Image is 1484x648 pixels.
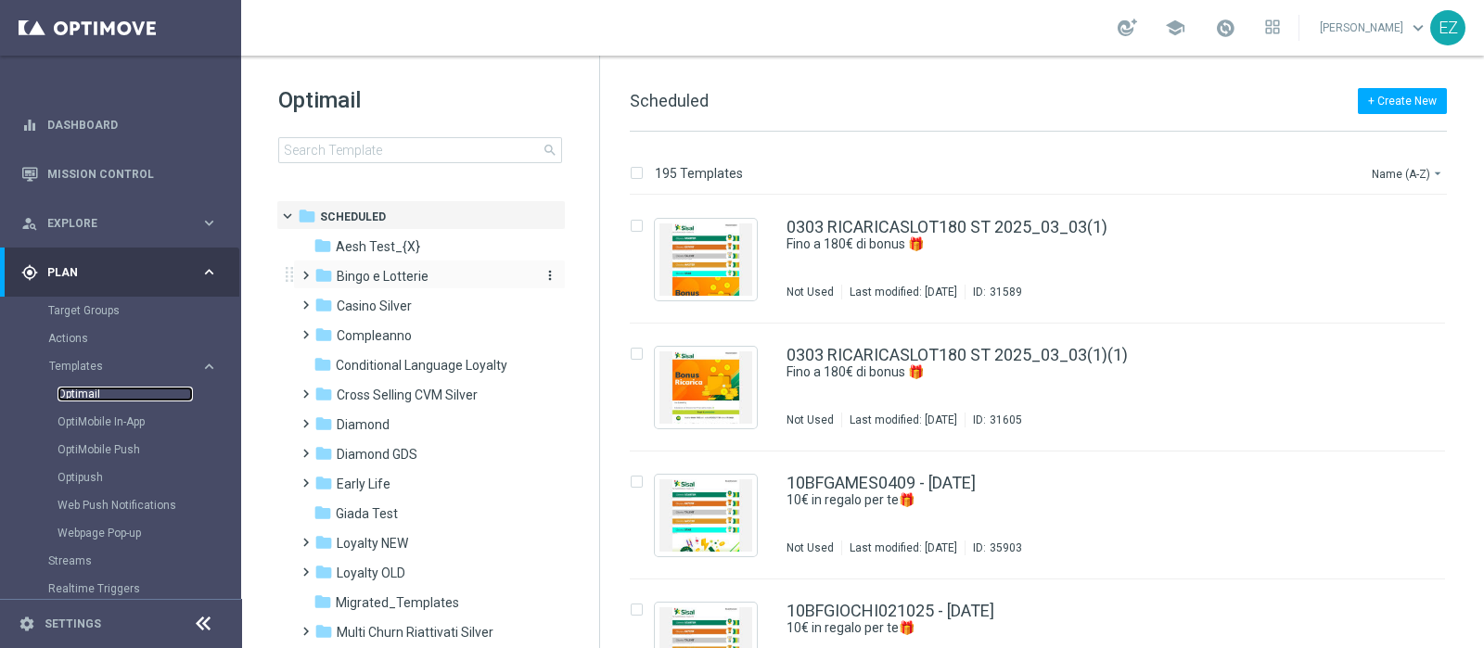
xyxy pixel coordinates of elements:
span: Migrated_Templates [336,594,459,611]
div: Not Used [787,540,834,555]
button: person_search Explore keyboard_arrow_right [20,216,219,231]
a: 10€ in regalo per te🎁 [787,491,1324,509]
div: 31605 [990,413,1022,427]
i: arrow_drop_down [1430,166,1445,181]
a: 0303 RICARICASLOT180 ST 2025_03_03(1)(1) [787,347,1128,363]
div: Realtime Triggers [48,575,239,603]
div: Press SPACE to select this row. [611,451,1480,579]
p: 195 Templates [655,165,743,182]
i: more_vert [543,268,557,283]
i: folder [313,236,332,255]
i: keyboard_arrow_right [200,358,218,375]
span: search [543,143,557,158]
button: Templates keyboard_arrow_right [48,359,219,374]
a: Realtime Triggers [48,581,193,596]
a: 10BFGAMES0409 - [DATE] [787,475,976,491]
a: 10BFGIOCHI021025 - [DATE] [787,603,994,619]
a: Streams [48,553,193,568]
a: OptiMobile Push [58,442,193,457]
span: Diamond GDS [337,446,417,463]
div: ID: [965,413,1022,427]
button: Name (A-Z)arrow_drop_down [1370,162,1447,184]
span: Bingo e Lotterie [337,268,429,285]
div: 10€ in regalo per te🎁 [787,491,1367,509]
span: Early Life [337,476,390,492]
i: folder [314,325,333,344]
div: Templates [48,352,239,547]
div: OptiMobile Push [58,436,239,464]
a: Webpage Pop-up [58,526,193,540]
input: Search Template [278,137,562,163]
span: Loyalty OLD [337,565,405,581]
div: 35903 [990,540,1022,555]
i: folder [314,474,333,492]
div: Last modified: [DATE] [842,413,965,427]
a: Mission Control [47,149,218,198]
a: Optipush [58,470,193,485]
div: Optimail [58,380,239,408]
button: Mission Control [20,167,219,182]
a: Web Push Notifications [58,498,193,513]
span: school [1165,18,1185,38]
i: folder [314,266,333,285]
a: 10€ in regalo per te🎁 [787,619,1324,637]
div: Not Used [787,285,834,299]
span: Scheduled [320,209,386,225]
a: Fino a 180€ di bonus 🎁​ [787,235,1324,253]
div: Last modified: [DATE] [842,540,965,555]
i: keyboard_arrow_right [200,263,218,281]
i: folder [313,355,332,374]
div: Plan [21,264,200,281]
span: Templates [49,361,182,372]
div: Last modified: [DATE] [842,285,965,299]
div: Templates [49,361,200,372]
a: Optimail [58,387,193,401]
i: folder [313,503,332,522]
i: folder [314,563,333,581]
div: gps_fixed Plan keyboard_arrow_right [20,265,219,280]
a: Target Groups [48,303,193,318]
button: + Create New [1358,88,1447,114]
span: Explore [47,218,200,229]
h1: Optimail [278,85,562,115]
div: Actions [48,324,239,352]
a: [PERSON_NAME]keyboard_arrow_down [1318,14,1430,42]
div: 10€ in regalo per te🎁 [787,619,1367,637]
span: Scheduled [630,91,709,110]
i: folder [314,533,333,552]
div: ID: [965,285,1022,299]
span: Cross Selling CVM Silver [337,387,478,403]
i: folder [314,622,333,641]
span: Conditional Language Loyalty [336,357,507,374]
span: Loyalty NEW [337,535,408,552]
img: 35903.jpeg [659,479,752,552]
div: Optipush [58,464,239,491]
span: Giada Test [336,505,398,522]
div: OptiMobile In-App [58,408,239,436]
div: Dashboard [21,100,218,149]
div: ID: [965,540,1022,555]
div: Mission Control [21,149,218,198]
div: Fino a 180€ di bonus 🎁​ [787,235,1367,253]
div: Target Groups [48,297,239,324]
i: gps_fixed [21,264,38,281]
a: Actions [48,331,193,346]
button: equalizer Dashboard [20,118,219,133]
a: Fino a 180€ di bonus 🎁​ [787,363,1324,381]
a: Dashboard [47,100,218,149]
i: person_search [21,215,38,232]
div: EZ [1430,10,1465,45]
div: Not Used [787,413,834,427]
i: folder [313,592,332,611]
img: 31605.jpeg [659,351,752,424]
div: Streams [48,547,239,575]
span: Compleanno [337,327,412,344]
span: Casino Silver [337,298,412,314]
i: folder [314,296,333,314]
i: folder [314,385,333,403]
i: settings [19,616,35,632]
a: Settings [45,618,101,629]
